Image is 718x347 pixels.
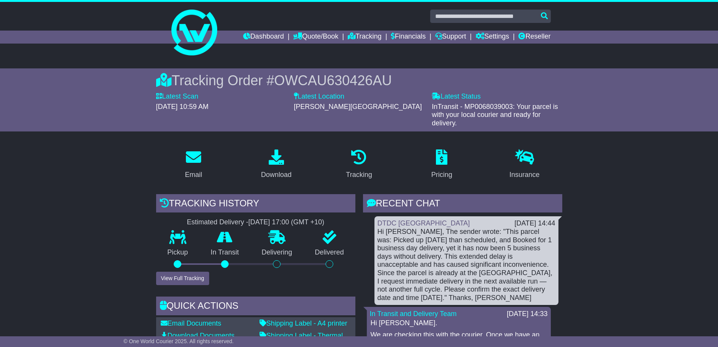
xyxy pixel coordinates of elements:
[476,31,509,44] a: Settings
[341,147,377,183] a: Tracking
[303,248,355,257] p: Delivered
[261,170,292,180] div: Download
[256,147,297,183] a: Download
[432,92,481,101] label: Latest Status
[378,219,470,227] a: DTDC [GEOGRAPHIC_DATA]
[248,218,324,227] div: [DATE] 17:00 (GMT +10)
[156,248,200,257] p: Pickup
[370,310,457,318] a: In Transit and Delivery Team
[156,194,355,215] div: Tracking history
[156,272,209,285] button: View Full Tracking
[515,219,555,228] div: [DATE] 14:44
[243,31,284,44] a: Dashboard
[426,147,457,183] a: Pricing
[161,332,235,339] a: Download Documents
[274,73,392,88] span: OWCAU630426AU
[518,31,550,44] a: Reseller
[156,72,562,89] div: Tracking Order #
[294,103,422,110] span: [PERSON_NAME][GEOGRAPHIC_DATA]
[391,31,426,44] a: Financials
[378,228,555,302] div: Hi [PERSON_NAME], The sender wrote: "This parcel was: Picked up [DATE] than scheduled, and Booked...
[250,248,304,257] p: Delivering
[507,310,548,318] div: [DATE] 14:33
[431,170,452,180] div: Pricing
[505,147,545,183] a: Insurance
[161,319,221,327] a: Email Documents
[156,218,355,227] div: Estimated Delivery -
[156,92,198,101] label: Latest Scan
[432,103,558,127] span: InTransit - MP0068039003: Your parcel is with your local courier and ready for delivery.
[293,31,338,44] a: Quote/Book
[199,248,250,257] p: In Transit
[294,92,344,101] label: Latest Location
[363,194,562,215] div: RECENT CHAT
[124,338,234,344] span: © One World Courier 2025. All rights reserved.
[346,170,372,180] div: Tracking
[510,170,540,180] div: Insurance
[371,319,547,328] p: Hi [PERSON_NAME].
[180,147,207,183] a: Email
[156,103,209,110] span: [DATE] 10:59 AM
[156,297,355,317] div: Quick Actions
[348,31,381,44] a: Tracking
[435,31,466,44] a: Support
[260,319,347,327] a: Shipping Label - A4 printer
[185,170,202,180] div: Email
